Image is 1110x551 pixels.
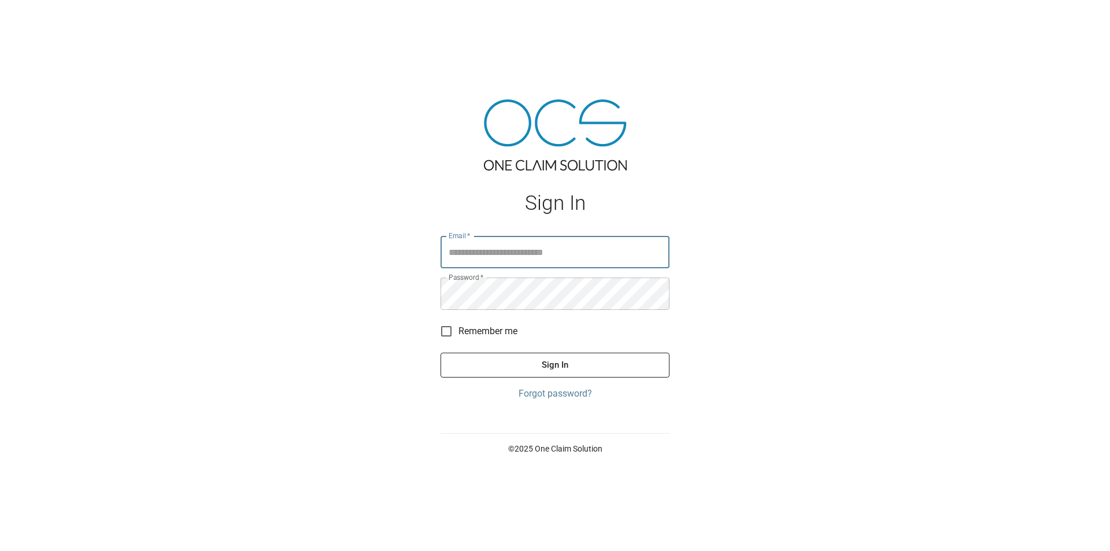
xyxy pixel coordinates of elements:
p: © 2025 One Claim Solution [441,443,669,454]
label: Password [449,272,483,282]
img: ocs-logo-tra.png [484,99,627,171]
span: Remember me [458,324,517,338]
button: Sign In [441,353,669,377]
h1: Sign In [441,191,669,215]
a: Forgot password? [441,387,669,401]
img: ocs-logo-white-transparent.png [14,7,60,30]
label: Email [449,231,471,241]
